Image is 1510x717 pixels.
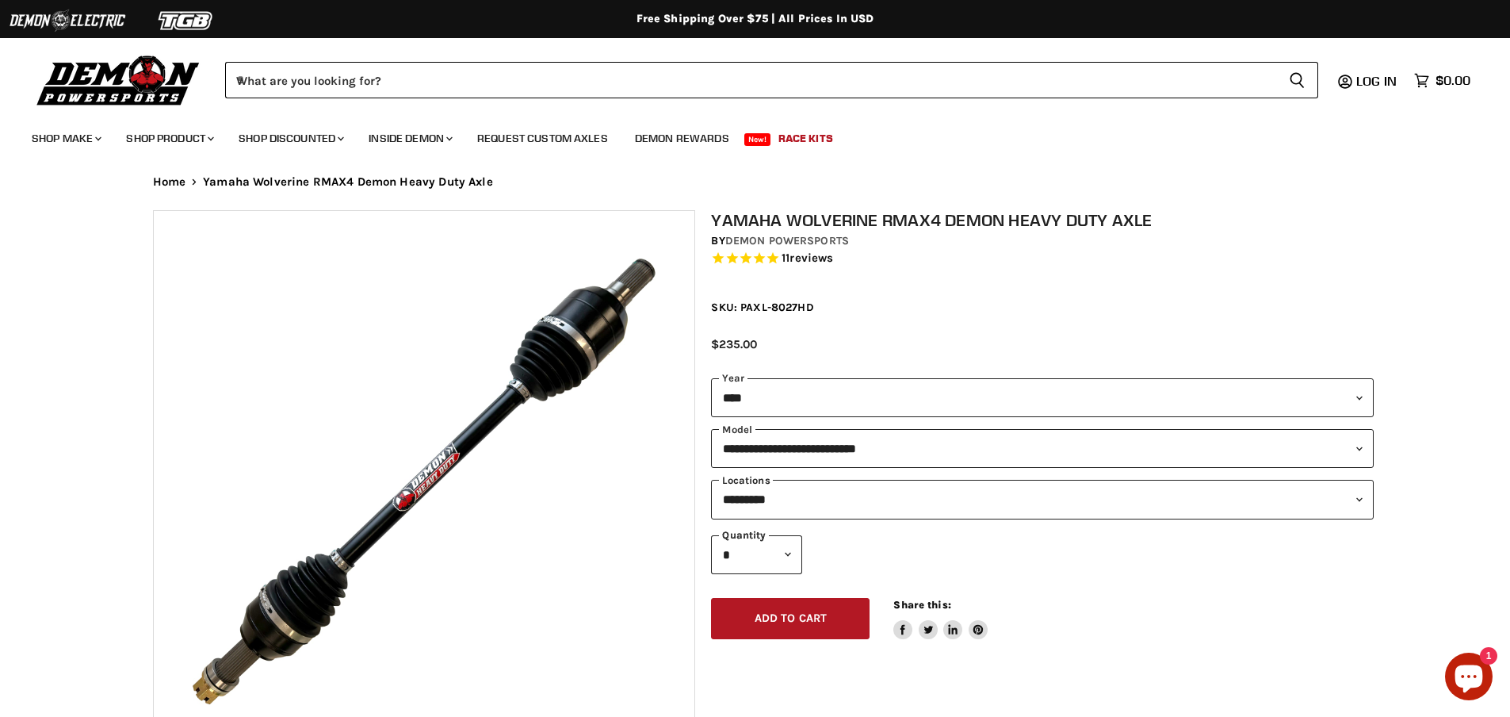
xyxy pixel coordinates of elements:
[893,599,950,611] span: Share this:
[1349,74,1406,88] a: Log in
[725,234,849,247] a: Demon Powersports
[623,122,741,155] a: Demon Rewards
[153,175,186,189] a: Home
[711,378,1374,417] select: year
[1276,62,1318,98] button: Search
[782,251,833,265] span: 11 reviews
[227,122,354,155] a: Shop Discounted
[711,232,1374,250] div: by
[121,12,1390,26] div: Free Shipping Over $75 | All Prices In USD
[711,210,1374,230] h1: Yamaha Wolverine RMAX4 Demon Heavy Duty Axle
[711,299,1374,316] div: SKU: PAXL-8027HD
[1406,69,1478,92] a: $0.00
[893,598,988,640] aside: Share this:
[711,429,1374,468] select: modal-name
[766,122,845,155] a: Race Kits
[711,337,757,351] span: $235.00
[32,52,205,108] img: Demon Powersports
[711,480,1374,519] select: keys
[711,598,870,640] button: Add to cart
[789,251,833,265] span: reviews
[744,133,771,146] span: New!
[121,175,1390,189] nav: Breadcrumbs
[127,6,246,36] img: TGB Logo 2
[1440,653,1497,704] inbox-online-store-chat: Shopify online store chat
[114,122,224,155] a: Shop Product
[1435,73,1470,88] span: $0.00
[20,116,1466,155] ul: Main menu
[225,62,1318,98] form: Product
[8,6,127,36] img: Demon Electric Logo 2
[20,122,111,155] a: Shop Make
[357,122,462,155] a: Inside Demon
[1356,73,1397,89] span: Log in
[755,612,828,625] span: Add to cart
[465,122,620,155] a: Request Custom Axles
[203,175,493,189] span: Yamaha Wolverine RMAX4 Demon Heavy Duty Axle
[711,251,1374,267] span: Rated 5.0 out of 5 stars 11 reviews
[711,535,802,574] select: Quantity
[225,62,1276,98] input: When autocomplete results are available use up and down arrows to review and enter to select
